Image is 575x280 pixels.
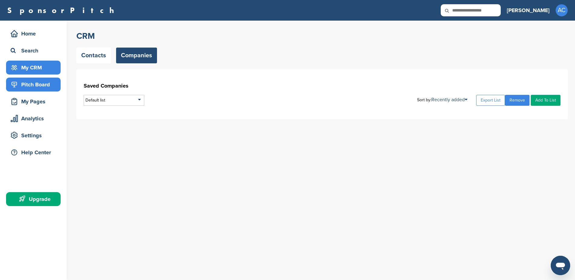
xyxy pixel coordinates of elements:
a: My Pages [6,95,61,108]
div: Settings [9,130,61,141]
div: Sort by: [417,97,467,102]
a: Pitch Board [6,78,61,92]
a: Home [6,27,61,41]
h2: CRM [76,31,568,42]
a: Settings [6,128,61,142]
div: Home [9,28,61,39]
iframe: Button to launch messaging window [551,256,570,275]
div: Analytics [9,113,61,124]
div: Default list [84,95,144,106]
a: Add To List [531,95,560,106]
span: AC [556,4,568,16]
a: Upgrade [6,192,61,206]
a: Companies [116,48,157,63]
div: My CRM [9,62,61,73]
a: Contacts [76,48,111,63]
a: Search [6,44,61,58]
div: Pitch Board [9,79,61,90]
a: Recently added [431,97,467,103]
div: My Pages [9,96,61,107]
h1: Saved Companies [84,80,560,91]
a: Remove [505,95,530,106]
a: My CRM [6,61,61,75]
a: SponsorPitch [7,6,118,14]
div: Help Center [9,147,61,158]
a: Analytics [6,112,61,125]
div: Upgrade [9,194,61,205]
a: Export List [476,95,505,106]
div: Search [9,45,61,56]
a: Help Center [6,145,61,159]
h3: [PERSON_NAME] [507,6,550,15]
a: [PERSON_NAME] [507,4,550,17]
